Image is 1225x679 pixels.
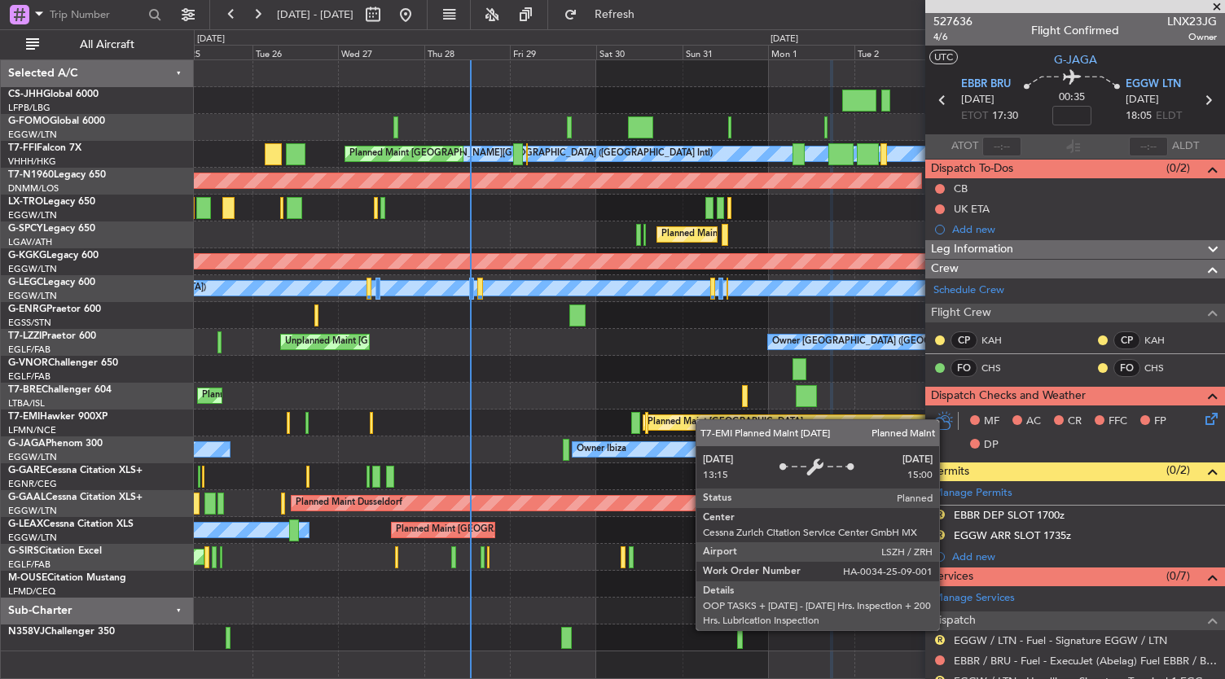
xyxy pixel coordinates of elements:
[8,251,46,261] span: G-KGKG
[931,387,1086,405] span: Dispatch Checks and Weather
[8,304,46,314] span: G-ENRG
[931,462,969,481] span: Permits
[935,635,945,645] button: R
[8,466,143,475] a: G-GARECessna Citation XLS+
[8,585,55,598] a: LFMD/CEQ
[42,39,172,50] span: All Aircraft
[1054,51,1097,68] span: G-JAGA
[1167,30,1217,44] span: Owner
[1113,331,1140,349] div: CP
[1166,567,1190,585] span: (0/7)
[8,116,50,126] span: G-FOMO
[931,240,1013,259] span: Leg Information
[8,263,57,275] a: EGGW/LTN
[8,627,45,637] span: N358VJ
[984,437,999,453] span: DP
[8,143,81,153] a: T7-FFIFalcon 7X
[1031,22,1119,39] div: Flight Confirmed
[510,45,596,59] div: Fri 29
[981,361,1018,375] a: CHS
[18,32,177,58] button: All Aircraft
[1144,361,1181,375] a: CHS
[771,33,798,46] div: [DATE]
[982,137,1021,156] input: --:--
[992,108,1018,125] span: 17:30
[8,102,50,114] a: LFPB/LBG
[1068,414,1082,430] span: CR
[954,528,1071,542] div: EGGW ARR SLOT 1735z
[984,414,999,430] span: MF
[8,439,46,449] span: G-JAGA
[8,385,112,395] a: T7-BREChallenger 604
[8,358,48,368] span: G-VNOR
[8,573,47,583] span: M-OUSE
[8,197,95,207] a: LX-TROLegacy 650
[8,170,54,180] span: T7-N1960
[954,654,1217,668] a: EBBR / BRU - Fuel - ExecuJet (Abelag) Fuel EBBR / BRU
[931,567,973,586] span: Services
[931,260,959,278] span: Crew
[1113,359,1140,377] div: FO
[296,491,402,515] div: Planned Maint Dusseldorf
[935,530,945,540] button: R
[768,45,854,59] div: Mon 1
[166,45,252,59] div: Mon 25
[1126,77,1181,93] span: EGGW LTN
[952,222,1217,236] div: Add new
[50,2,143,27] input: Trip Number
[8,224,95,234] a: G-SPCYLegacy 650
[8,424,56,436] a: LFMN/NCE
[8,278,43,287] span: G-LEGC
[8,331,42,341] span: T7-LZZI
[8,412,40,422] span: T7-EMI
[933,485,1012,502] a: Manage Permits
[349,142,621,166] div: Planned Maint [GEOGRAPHIC_DATA] ([GEOGRAPHIC_DATA] Intl)
[931,160,1013,178] span: Dispatch To-Dos
[8,290,57,302] a: EGGW/LTN
[8,546,102,556] a: G-SIRSCitation Excel
[1144,333,1181,348] a: KAH
[929,50,958,64] button: UTC
[8,546,39,556] span: G-SIRS
[961,108,988,125] span: ETOT
[648,410,803,435] div: Planned Maint [GEOGRAPHIC_DATA]
[8,505,57,517] a: EGGW/LTN
[933,13,973,30] span: 527636
[935,510,945,519] button: R
[8,519,43,529] span: G-LEAX
[8,182,59,195] a: DNMM/LOS
[8,197,43,207] span: LX-TRO
[1167,13,1217,30] span: LNX23JG
[1166,160,1190,177] span: (0/2)
[8,90,99,99] a: CS-JHHGlobal 6000
[8,129,57,141] a: EGGW/LTN
[683,45,769,59] div: Sun 31
[661,222,849,247] div: Planned Maint Athens ([PERSON_NAME] Intl)
[8,251,99,261] a: G-KGKGLegacy 600
[197,33,225,46] div: [DATE]
[428,142,713,166] div: [PERSON_NAME][GEOGRAPHIC_DATA] ([GEOGRAPHIC_DATA] Intl)
[954,508,1065,522] div: EBBR DEP SLOT 1700z
[1154,414,1166,430] span: FP
[577,437,626,462] div: Owner Ibiza
[954,202,990,216] div: UK ETA
[981,333,1018,348] a: KAH
[8,493,46,502] span: G-GAAL
[8,170,106,180] a: T7-N1960Legacy 650
[8,344,50,356] a: EGLF/FAB
[252,45,339,59] div: Tue 26
[285,330,553,354] div: Unplanned Maint [GEOGRAPHIC_DATA] ([GEOGRAPHIC_DATA])
[424,45,511,59] div: Thu 28
[8,385,42,395] span: T7-BRE
[772,330,997,354] div: Owner [GEOGRAPHIC_DATA] ([GEOGRAPHIC_DATA])
[8,278,95,287] a: G-LEGCLegacy 600
[8,143,37,153] span: T7-FFI
[8,627,115,637] a: N358VJChallenger 350
[8,304,101,314] a: G-ENRGPraetor 600
[596,45,683,59] div: Sat 30
[1156,108,1182,125] span: ELDT
[951,359,977,377] div: FO
[8,209,57,221] a: EGGW/LTN
[8,439,103,449] a: G-JAGAPhenom 300
[1109,414,1127,430] span: FFC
